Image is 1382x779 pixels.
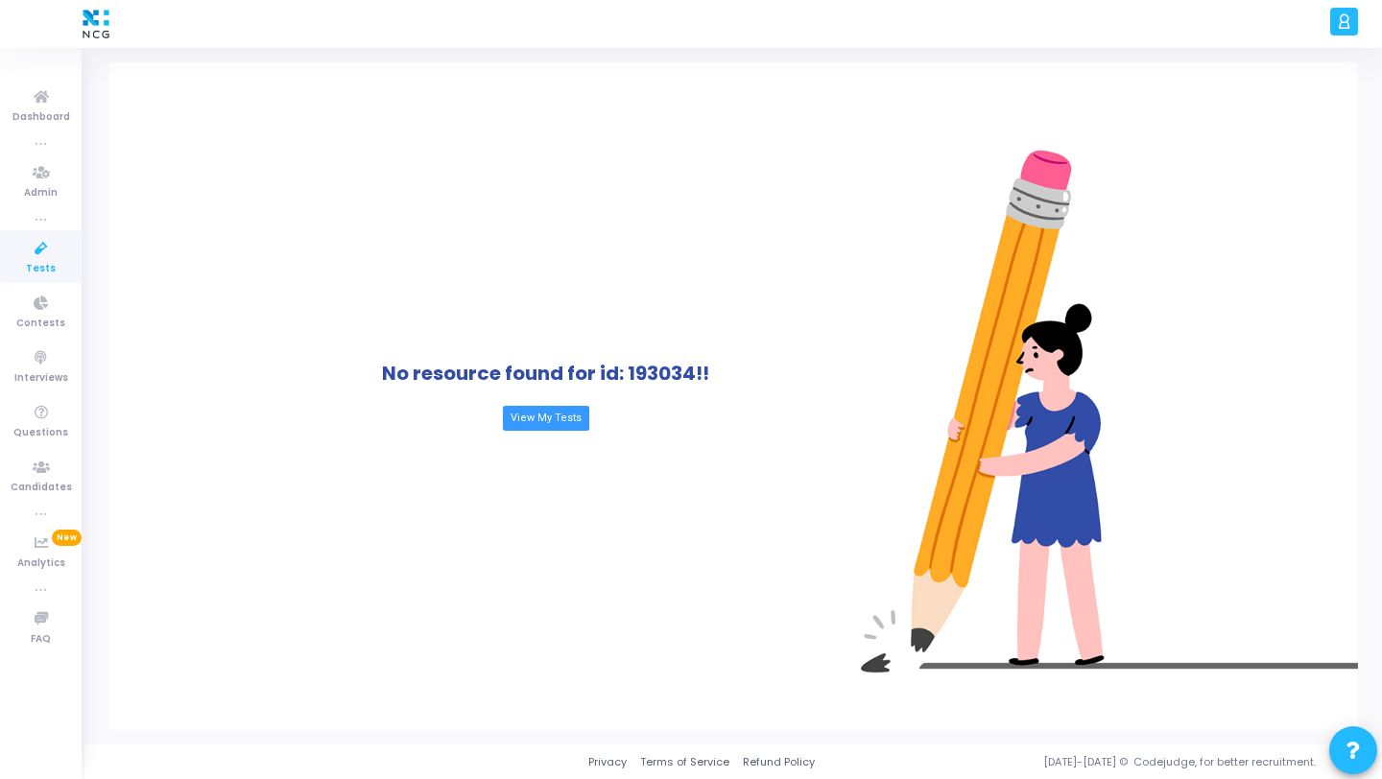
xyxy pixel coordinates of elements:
[815,754,1358,770] div: [DATE]-[DATE] © Codejudge, for better recruitment.
[14,370,68,387] span: Interviews
[743,754,815,770] a: Refund Policy
[24,185,58,201] span: Admin
[12,109,70,126] span: Dashboard
[11,480,72,496] span: Candidates
[382,362,709,385] h1: No resource found for id: 193034!!
[13,425,68,441] span: Questions
[26,261,56,277] span: Tests
[17,555,65,572] span: Analytics
[31,631,51,648] span: FAQ
[52,530,82,546] span: New
[588,754,627,770] a: Privacy
[503,406,589,431] a: View My Tests
[78,5,114,43] img: logo
[640,754,729,770] a: Terms of Service
[16,316,65,332] span: Contests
